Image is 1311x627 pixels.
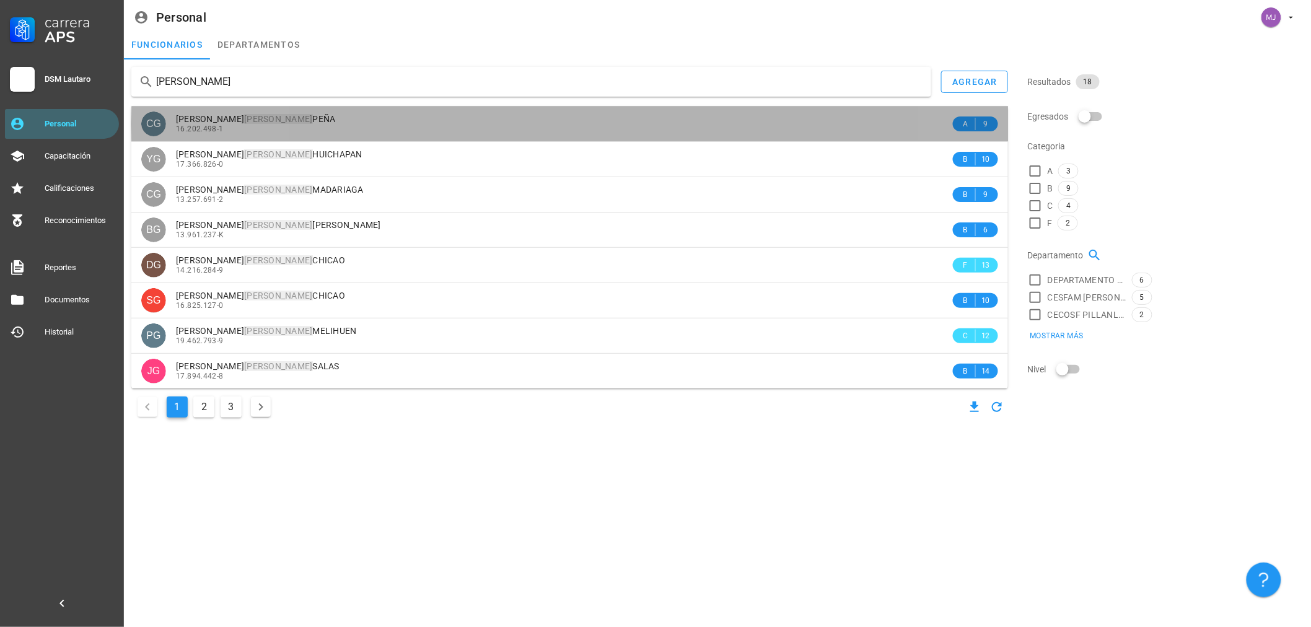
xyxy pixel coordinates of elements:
[1048,274,1127,286] span: DEPARTAMENTO SALUD RURAL
[176,301,224,310] span: 16.825.127-0
[176,291,345,300] span: [PERSON_NAME] CHICAO
[176,220,381,230] span: [PERSON_NAME] [PERSON_NAME]
[176,372,224,380] span: 17.894.442-8
[1048,165,1053,177] span: A
[1022,327,1091,344] button: Mostrar más
[960,259,970,271] span: F
[981,330,991,342] span: 12
[244,291,312,300] mark: [PERSON_NAME]
[244,185,312,195] mark: [PERSON_NAME]
[146,217,160,242] span: BG
[1028,131,1304,161] div: Categoria
[5,141,119,171] a: Capacitación
[5,285,119,315] a: Documentos
[141,253,166,278] div: avatar
[176,361,340,371] span: [PERSON_NAME] SALAS
[1028,240,1304,270] div: Departamento
[176,255,345,265] span: [PERSON_NAME] CHICAO
[1048,182,1053,195] span: B
[176,336,224,345] span: 19.462.793-9
[1048,291,1127,304] span: CESFAM [PERSON_NAME]
[45,15,114,30] div: Carrera
[981,259,991,271] span: 13
[244,220,312,230] mark: [PERSON_NAME]
[124,30,210,59] a: funcionarios
[176,326,357,336] span: [PERSON_NAME] MELIHUEN
[176,160,224,169] span: 17.366.826-0
[5,317,119,347] a: Historial
[45,295,114,305] div: Documentos
[141,147,166,172] div: avatar
[981,188,991,201] span: 9
[167,397,188,418] button: Página actual, página 1
[251,397,271,417] button: Página siguiente
[244,149,312,159] mark: [PERSON_NAME]
[1028,67,1304,97] div: Resultados
[1028,102,1304,131] div: Egresados
[146,112,161,136] span: CG
[45,327,114,337] div: Historial
[941,71,1008,93] button: agregar
[1261,7,1281,27] div: avatar
[146,182,161,207] span: CG
[1140,308,1144,322] span: 2
[141,359,166,384] div: avatar
[176,114,336,124] span: [PERSON_NAME] PEÑA
[1066,216,1070,230] span: 2
[5,109,119,139] a: Personal
[960,330,970,342] span: C
[981,118,991,130] span: 9
[1048,217,1053,229] span: F
[176,230,224,239] span: 13.961.237-K
[960,118,970,130] span: A
[1084,74,1092,89] span: 18
[5,253,119,283] a: Reportes
[221,397,242,418] button: Ir a la página 3
[952,77,997,87] div: agregar
[981,365,991,377] span: 14
[146,323,160,348] span: PG
[1048,199,1053,212] span: C
[981,224,991,236] span: 6
[131,393,277,421] nav: Navegación de paginación
[45,263,114,273] div: Reportes
[141,182,166,207] div: avatar
[210,30,307,59] a: departamentos
[146,147,160,172] span: YG
[1029,331,1083,340] span: Mostrar más
[176,195,224,204] span: 13.257.691-2
[176,125,224,133] span: 16.202.498-1
[244,255,312,265] mark: [PERSON_NAME]
[45,151,114,161] div: Capacitación
[960,365,970,377] span: B
[141,217,166,242] div: avatar
[244,326,312,336] mark: [PERSON_NAME]
[1066,164,1071,178] span: 3
[45,119,114,129] div: Personal
[141,112,166,136] div: avatar
[960,188,970,201] span: B
[981,294,991,307] span: 10
[1066,199,1071,213] span: 4
[960,153,970,165] span: B
[5,206,119,235] a: Reconocimientos
[45,216,114,226] div: Reconocimientos
[193,397,214,418] button: Ir a la página 2
[141,323,166,348] div: avatar
[156,11,206,24] div: Personal
[1028,354,1304,384] div: Nivel
[1140,273,1144,287] span: 6
[176,266,224,274] span: 14.216.284-9
[244,114,312,124] mark: [PERSON_NAME]
[156,72,906,92] input: Buscar funcionarios…
[146,253,161,278] span: DG
[1066,182,1071,195] span: 9
[45,30,114,45] div: APS
[141,288,166,313] div: avatar
[960,224,970,236] span: B
[981,153,991,165] span: 10
[1140,291,1144,304] span: 5
[146,288,160,313] span: SG
[960,294,970,307] span: B
[45,183,114,193] div: Calificaciones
